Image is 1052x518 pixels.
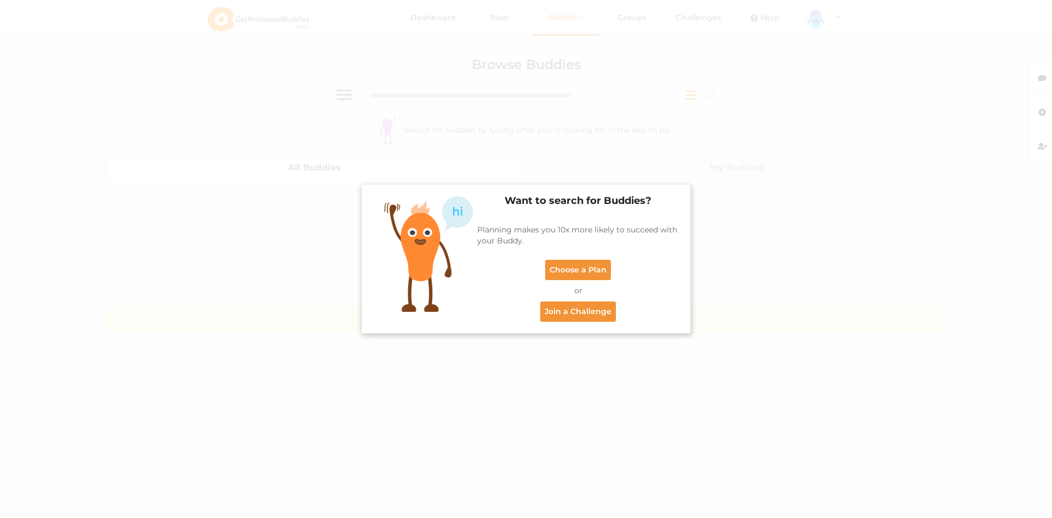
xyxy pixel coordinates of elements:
p: Planning makes you 10x more likely to succeed with your Buddy. [477,224,679,246]
a: Join a Challenge [540,301,616,322]
a: Choose a Plan [545,259,611,280]
img: WelcomeBuddy.dd93bf25.png [384,196,473,312]
div: Want to search for Buddies? [477,195,679,207]
div: or [477,285,679,296]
